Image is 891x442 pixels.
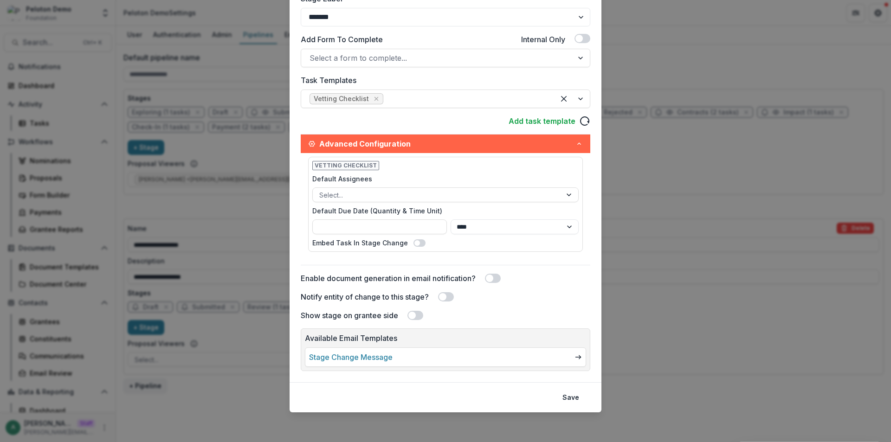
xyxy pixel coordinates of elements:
label: Task Templates [301,75,585,86]
label: Embed Task In Stage Change [312,238,408,248]
div: Vetting Checklist [314,95,369,103]
label: Default Assignees [312,174,573,184]
label: Default Due Date (Quantity & Time Unit) [312,206,573,216]
button: Save [557,390,585,405]
span: Advanced Configuration [319,138,575,149]
p: Available Email Templates [305,333,586,344]
label: Enable document generation in email notification? [301,273,476,284]
a: Add task template [509,115,575,127]
label: Add Form To Complete [301,34,383,45]
div: Remove [object Object] [372,94,381,103]
svg: reload [579,115,590,127]
label: Show stage on grantee side [301,310,398,321]
a: Stage Change Message [309,352,393,363]
div: Advanced Configuration [301,153,590,265]
label: Notify entity of change to this stage? [301,291,429,302]
span: Vetting Checklist [312,161,379,170]
button: Advanced Configuration [301,135,590,153]
label: Internal Only [521,34,565,45]
div: Clear selected options [556,91,571,106]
